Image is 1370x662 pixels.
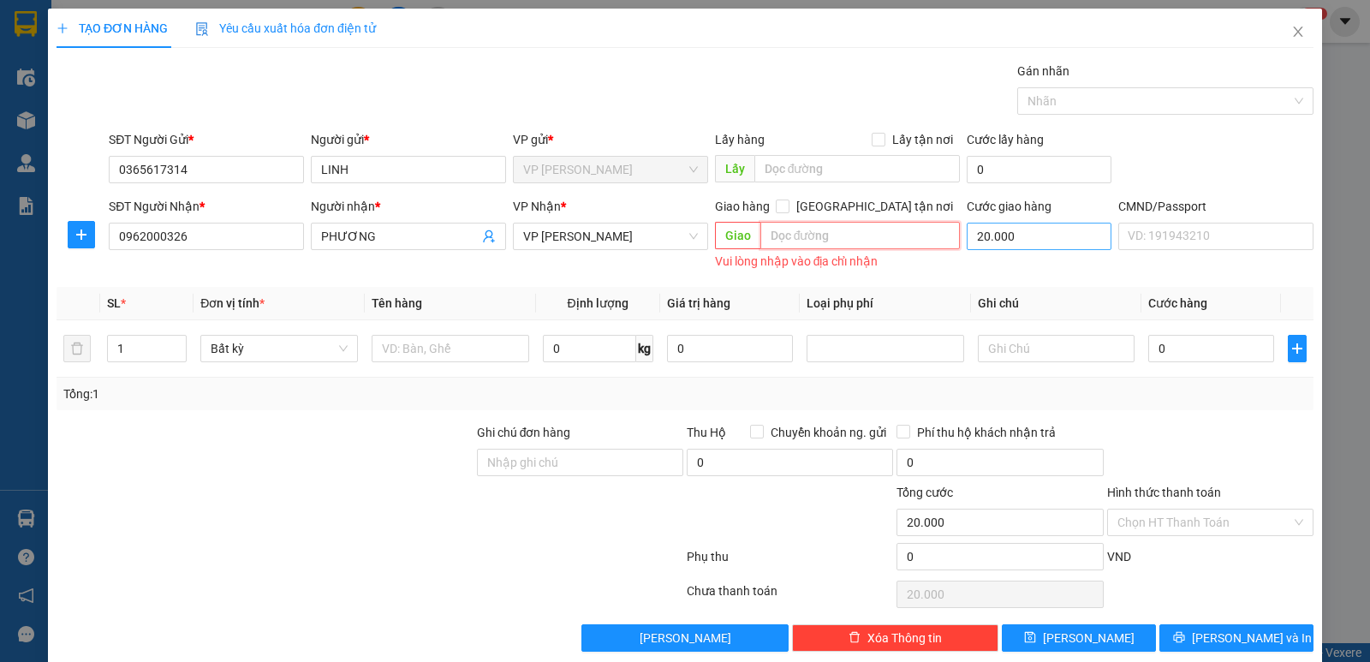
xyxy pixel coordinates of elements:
[971,287,1142,320] th: Ghi chú
[477,426,571,439] label: Ghi chú đơn hàng
[523,224,698,249] span: VP Hoàng Văn Thụ
[109,197,304,216] div: SĐT Người Nhận
[1017,64,1069,78] label: Gán nhãn
[57,22,68,34] span: plus
[667,335,793,362] input: 0
[1289,342,1306,355] span: plus
[581,624,788,652] button: [PERSON_NAME]
[1291,25,1305,39] span: close
[715,252,961,271] div: Vui lòng nhập vào địa chỉ nhận
[754,155,961,182] input: Dọc đường
[311,130,506,149] div: Người gửi
[715,155,754,182] span: Lấy
[1274,9,1322,57] button: Close
[885,130,960,149] span: Lấy tận nơi
[1173,631,1185,645] span: printer
[800,287,971,320] th: Loại phụ phí
[1043,629,1135,647] span: [PERSON_NAME]
[1288,335,1307,362] button: plus
[685,581,895,611] div: Chưa thanh toán
[715,200,770,213] span: Giao hàng
[789,197,960,216] span: [GEOGRAPHIC_DATA] tận nơi
[715,222,760,249] span: Giao
[63,335,91,362] button: delete
[685,547,895,577] div: Phụ thu
[1107,550,1131,564] span: VND
[211,336,348,361] span: Bất kỳ
[1118,197,1313,216] div: CMND/Passport
[1159,624,1313,652] button: printer[PERSON_NAME] và In
[513,200,561,213] span: VP Nhận
[1192,629,1312,647] span: [PERSON_NAME] và In
[372,296,422,310] span: Tên hàng
[1107,486,1221,499] label: Hình thức thanh toán
[68,221,95,248] button: plus
[57,21,168,35] span: TẠO ĐƠN HÀNG
[195,21,376,35] span: Yêu cầu xuất hóa đơn điện tử
[967,200,1051,213] label: Cước giao hàng
[636,335,653,362] span: kg
[523,157,698,182] span: VP Nguyễn Văn Cừ
[967,133,1044,146] label: Cước lấy hàng
[311,197,506,216] div: Người nhận
[849,631,861,645] span: delete
[910,423,1063,442] span: Phí thu hộ khách nhận trả
[195,22,209,36] img: icon
[109,130,304,149] div: SĐT Người Gửi
[792,624,998,652] button: deleteXóa Thông tin
[63,385,530,403] div: Tổng: 1
[867,629,942,647] span: Xóa Thông tin
[568,296,628,310] span: Định lượng
[200,296,265,310] span: Đơn vị tính
[978,335,1135,362] input: Ghi Chú
[640,629,731,647] span: [PERSON_NAME]
[372,335,529,362] input: VD: Bàn, Ghế
[896,486,953,499] span: Tổng cước
[513,130,708,149] div: VP gửi
[687,426,726,439] span: Thu Hộ
[1002,624,1156,652] button: save[PERSON_NAME]
[967,223,1111,250] input: Cước giao hàng
[68,228,94,242] span: plus
[764,423,893,442] span: Chuyển khoản ng. gửi
[715,133,765,146] span: Lấy hàng
[667,296,730,310] span: Giá trị hàng
[482,230,496,243] span: user-add
[760,222,961,249] input: Dọc đường
[967,156,1111,183] input: Cước lấy hàng
[107,296,121,310] span: SL
[1024,631,1036,645] span: save
[477,449,683,476] input: Ghi chú đơn hàng
[1148,296,1207,310] span: Cước hàng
